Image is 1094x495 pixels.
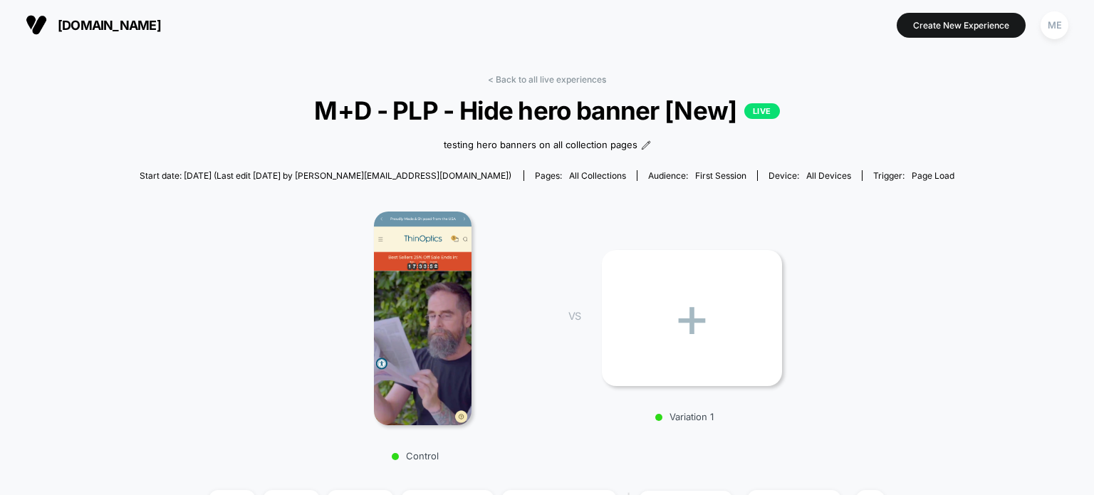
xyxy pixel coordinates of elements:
[595,411,775,422] p: Variation 1
[648,170,746,181] div: Audience:
[488,74,606,85] a: < Back to all live experiences
[757,170,862,181] span: Device:
[374,212,472,425] img: Control main
[58,18,161,33] span: [DOMAIN_NAME]
[444,138,637,152] span: testing hero banners on all collection pages
[744,103,780,119] p: LIVE
[912,170,954,181] span: Page Load
[140,170,511,181] span: Start date: [DATE] (Last edit [DATE] by [PERSON_NAME][EMAIL_ADDRESS][DOMAIN_NAME])
[291,450,540,462] p: Control
[897,13,1026,38] button: Create New Experience
[806,170,851,181] span: all devices
[180,95,914,125] span: M+D - PLP - Hide hero banner [New]
[26,14,47,36] img: Visually logo
[695,170,746,181] span: First Session
[1041,11,1068,39] div: ME
[568,310,580,322] span: VS
[21,14,165,36] button: [DOMAIN_NAME]
[569,170,626,181] span: all collections
[873,170,954,181] div: Trigger:
[535,170,626,181] div: Pages:
[1036,11,1073,40] button: ME
[602,250,782,386] div: +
